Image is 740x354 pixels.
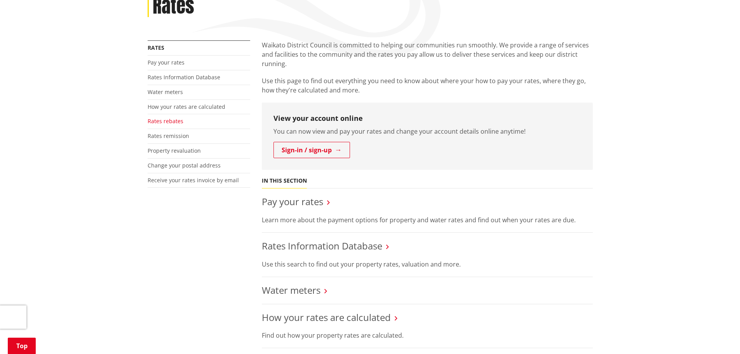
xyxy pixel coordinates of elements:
[262,215,593,225] p: Learn more about the payment options for property and water rates and find out when your rates ar...
[262,195,323,208] a: Pay your rates
[148,176,239,184] a: Receive your rates invoice by email
[148,59,185,66] a: Pay your rates
[148,88,183,96] a: Water meters
[148,44,164,51] a: Rates
[704,321,732,349] iframe: Messenger Launcher
[148,147,201,154] a: Property revaluation
[273,127,581,136] p: You can now view and pay your rates and change your account details online anytime!
[148,103,225,110] a: How your rates are calculated
[262,178,307,184] h5: In this section
[262,260,593,269] p: Use this search to find out your property rates, valuation and more.
[148,117,183,125] a: Rates rebates
[262,40,593,68] p: Waikato District Council is committed to helping our communities run smoothly. We provide a range...
[262,331,593,340] p: Find out how your property rates are calculated.
[262,311,391,324] a: How your rates are calculated
[148,73,220,81] a: Rates Information Database
[262,76,593,95] p: Use this page to find out everything you need to know about where your how to pay your rates, whe...
[148,132,189,140] a: Rates remission
[273,114,581,123] h3: View your account online
[262,284,320,296] a: Water meters
[262,239,382,252] a: Rates Information Database
[273,142,350,158] a: Sign-in / sign-up
[148,162,221,169] a: Change your postal address
[8,338,36,354] a: Top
